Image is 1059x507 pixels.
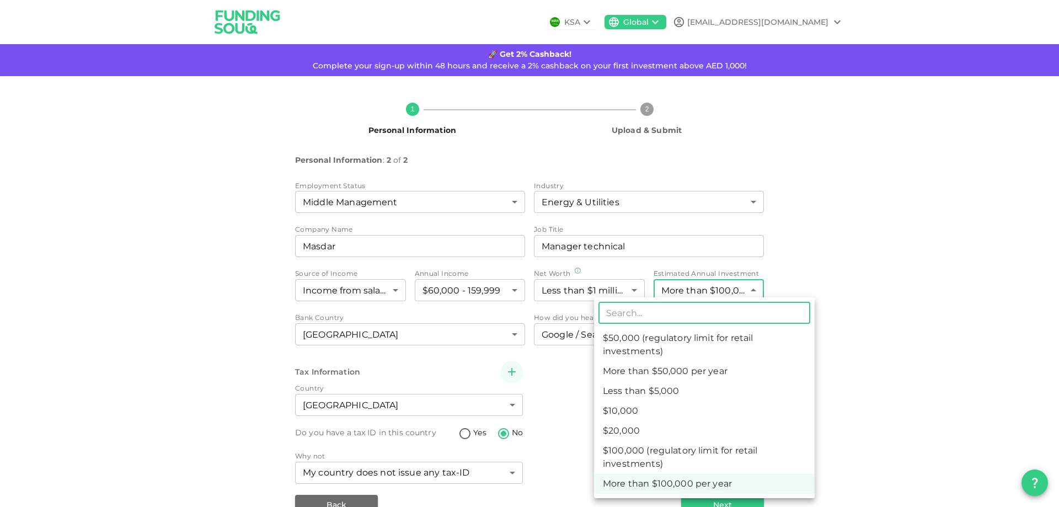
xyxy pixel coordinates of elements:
li: More than $50,000 per year [594,361,815,381]
li: $50,000 (regulatory limit for retail investments) [594,328,815,361]
li: More than $100,000 per year [594,474,815,494]
li: Less than $5,000 [594,381,815,401]
li: $10,000 [594,401,815,421]
li: $20,000 [594,421,815,441]
li: $100,000 (regulatory limit for retail investments) [594,441,815,474]
input: Search... [598,302,810,324]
